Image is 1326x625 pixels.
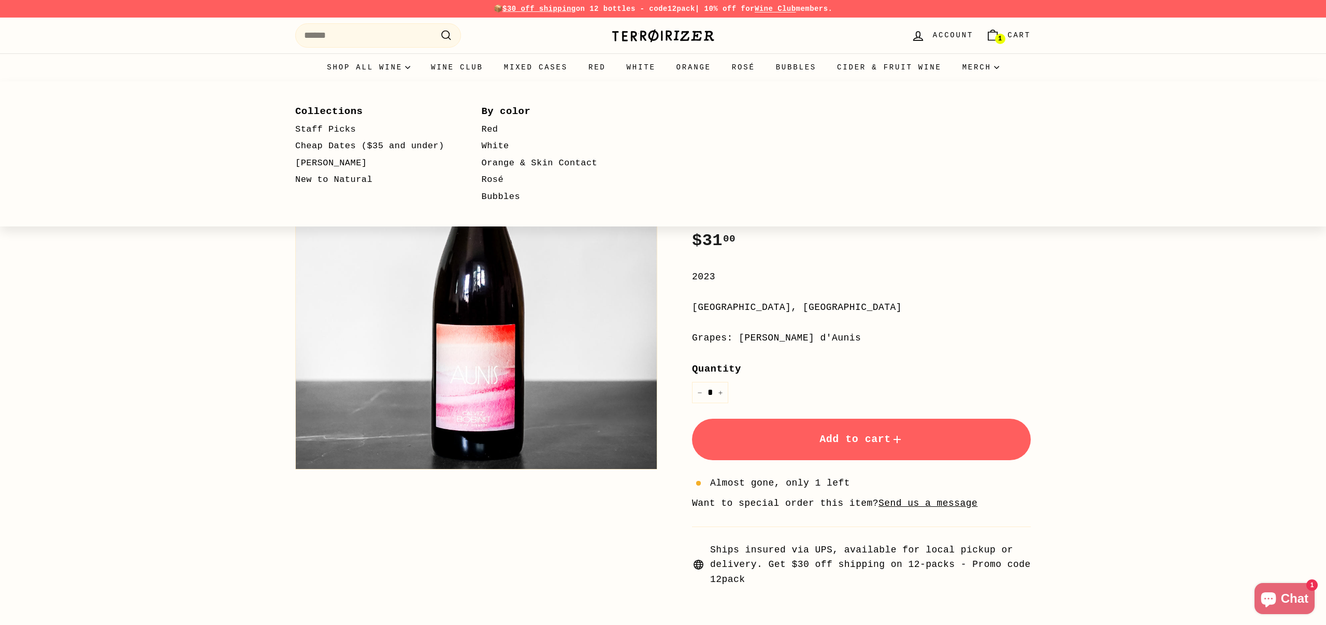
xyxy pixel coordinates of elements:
a: White [616,53,666,81]
a: Rosé [482,172,638,189]
a: Account [905,20,979,51]
a: By color [482,102,638,121]
a: New to Natural [295,172,452,189]
div: 2023 [692,269,1031,285]
span: 1 [998,35,1002,42]
a: Collections [295,102,452,121]
input: quantity [692,382,728,403]
a: Send us a message [878,498,977,508]
a: Orange [666,53,722,81]
a: Cider & Fruit Wine [827,53,952,81]
summary: Merch [952,53,1010,81]
span: Add to cart [819,433,903,445]
span: Cart [1007,30,1031,41]
a: Bubbles [482,189,638,206]
li: Want to special order this item? [692,496,1031,511]
span: Almost gone, only 1 left [710,476,850,491]
span: Ships insured via UPS, available for local pickup or delivery. Get $30 off shipping on 12-packs -... [710,543,1031,587]
div: Primary [275,53,1051,81]
p: 📦 on 12 bottles - code | 10% off for members. [295,3,1031,15]
a: Bubbles [766,53,827,81]
a: Orange & Skin Contact [482,155,638,172]
span: $30 off shipping [502,5,576,13]
strong: 12pack [668,5,695,13]
label: Quantity [692,361,1031,377]
a: Cheap Dates ($35 and under) [295,138,452,155]
a: White [482,138,638,155]
span: Account [933,30,973,41]
div: [GEOGRAPHIC_DATA], [GEOGRAPHIC_DATA] [692,300,1031,315]
button: Add to cart [692,419,1031,460]
a: Red [578,53,616,81]
summary: Shop all wine [316,53,421,81]
div: Grapes: [PERSON_NAME] d'Aunis [692,331,1031,346]
a: [PERSON_NAME] [295,155,452,172]
inbox-online-store-chat: Shopify online store chat [1251,583,1318,617]
a: Cart [979,20,1037,51]
button: Increase item quantity by one [713,382,728,403]
a: Rosé [722,53,766,81]
sup: 00 [723,233,736,245]
button: Reduce item quantity by one [692,382,708,403]
a: Wine Club [421,53,494,81]
a: Red [482,121,638,138]
a: Staff Picks [295,121,452,138]
span: $31 [692,231,736,250]
a: Wine Club [755,5,796,13]
a: Mixed Cases [494,53,578,81]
